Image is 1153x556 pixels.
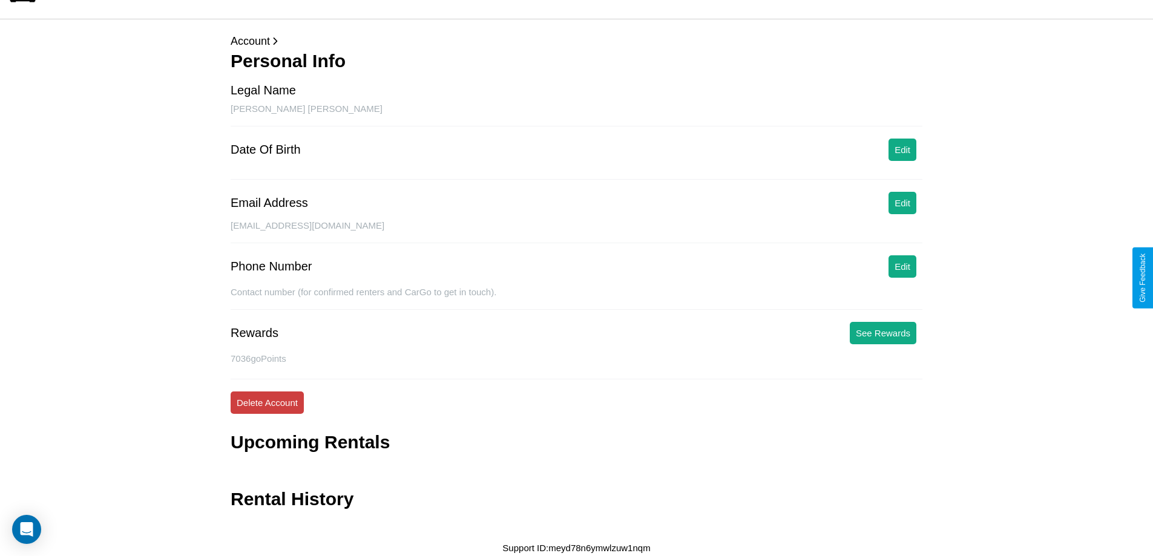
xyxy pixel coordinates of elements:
[231,143,301,157] div: Date Of Birth
[889,139,916,161] button: Edit
[889,255,916,278] button: Edit
[231,326,278,340] div: Rewards
[231,220,922,243] div: [EMAIL_ADDRESS][DOMAIN_NAME]
[850,322,916,344] button: See Rewards
[12,515,41,544] div: Open Intercom Messenger
[231,83,296,97] div: Legal Name
[231,103,922,126] div: [PERSON_NAME] [PERSON_NAME]
[231,391,304,414] button: Delete Account
[502,540,650,556] p: Support ID: meyd78n6ymwlzuw1nqm
[231,260,312,273] div: Phone Number
[1138,253,1147,303] div: Give Feedback
[231,196,308,210] div: Email Address
[231,287,922,310] div: Contact number (for confirmed renters and CarGo to get in touch).
[231,350,922,367] p: 7036 goPoints
[889,192,916,214] button: Edit
[231,489,353,509] h3: Rental History
[231,31,922,51] p: Account
[231,432,390,453] h3: Upcoming Rentals
[231,51,922,71] h3: Personal Info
